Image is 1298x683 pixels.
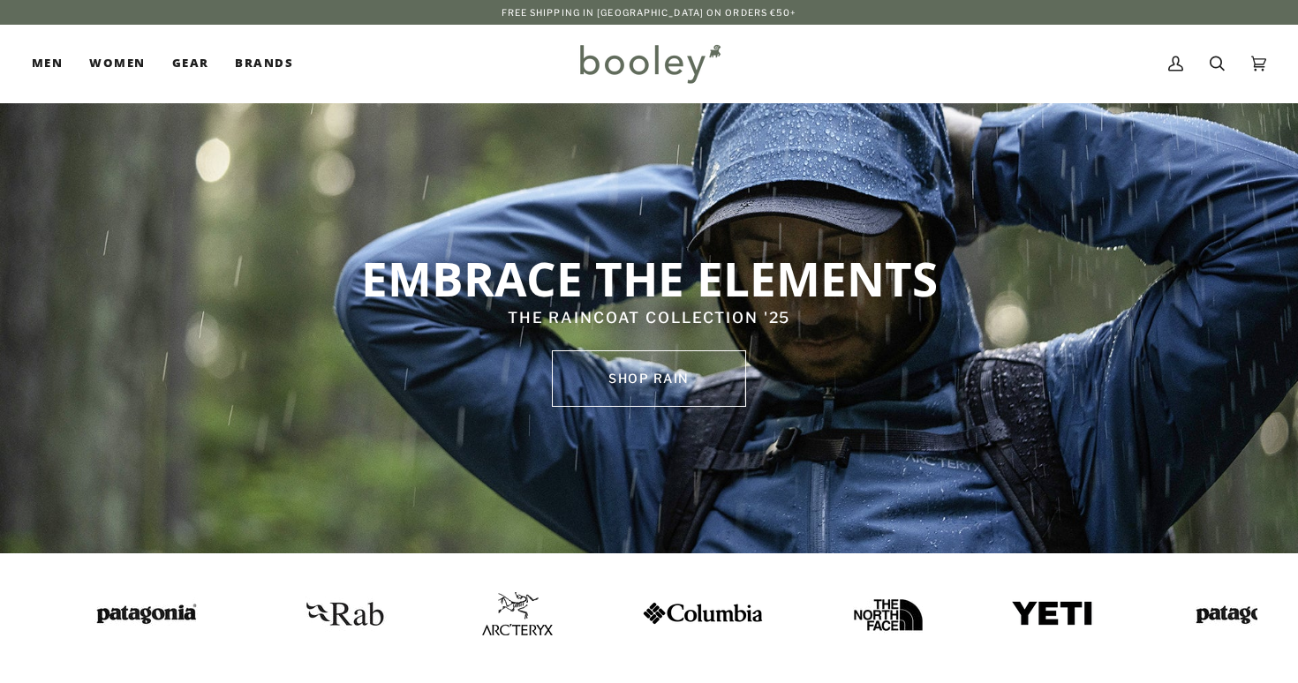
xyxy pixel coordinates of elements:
[552,350,746,407] a: SHOP rain
[268,307,1030,330] p: THE RAINCOAT COLLECTION '25
[32,25,76,102] a: Men
[572,38,727,89] img: Booley
[235,55,293,72] span: Brands
[159,25,223,102] a: Gear
[172,55,209,72] span: Gear
[268,249,1030,307] p: EMBRACE THE ELEMENTS
[89,55,145,72] span: Women
[502,5,797,19] p: Free Shipping in [GEOGRAPHIC_DATA] on Orders €50+
[222,25,306,102] a: Brands
[76,25,158,102] a: Women
[32,55,63,72] span: Men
